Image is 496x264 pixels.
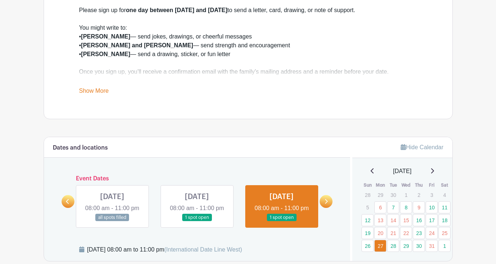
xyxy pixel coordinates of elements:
strong: [PERSON_NAME] [81,51,130,57]
p: 28 [361,189,374,201]
a: 17 [426,214,438,226]
a: 12 [361,214,374,226]
span: (International Date Line West) [164,246,242,253]
a: 16 [413,214,425,226]
a: 18 [438,214,451,226]
a: 14 [387,214,399,226]
a: 23 [413,227,425,239]
a: 28 [387,240,399,252]
a: 20 [374,227,386,239]
a: 8 [400,201,412,213]
a: 30 [413,240,425,252]
a: 11 [438,201,451,213]
p: 30 [387,189,399,201]
th: Mon [374,181,387,189]
th: Sun [361,181,374,189]
div: Once you sign up, you’ll receive a confirmation email with the family’s mailing address and a rem... [79,67,417,85]
a: 10 [426,201,438,213]
h6: Dates and locations [53,144,108,151]
th: Sat [438,181,451,189]
a: 21 [387,227,399,239]
a: 31 [426,240,438,252]
th: Fri [425,181,438,189]
a: 15 [400,214,412,226]
a: 26 [361,240,374,252]
h6: Event Dates [74,175,320,182]
p: 2 [413,189,425,201]
a: 29 [400,240,412,252]
a: 7 [387,201,399,213]
a: 27 [374,240,386,252]
p: 4 [438,189,451,201]
a: 22 [400,227,412,239]
strong: [PERSON_NAME] [81,33,130,40]
strong: [PERSON_NAME] and [PERSON_NAME] [81,42,193,48]
p: 5 [361,202,374,213]
a: 9 [413,201,425,213]
strong: one day between [DATE] and [DATE] [126,7,228,13]
a: 19 [361,227,374,239]
a: 24 [426,227,438,239]
div: [DATE] 08:00 am to 11:00 pm [87,245,242,254]
th: Thu [412,181,425,189]
a: 1 [438,240,451,252]
th: Tue [387,181,400,189]
div: You might write to: • — send jokes, drawings, or cheerful messages • — send strength and encourag... [79,23,417,67]
span: [DATE] [393,167,411,176]
a: Hide Calendar [401,144,443,150]
a: 6 [374,201,386,213]
a: 25 [438,227,451,239]
div: Please sign up for to send a letter, card, drawing, or note of support. [79,6,417,23]
a: Show More [79,88,109,97]
p: 29 [374,189,386,201]
th: Wed [400,181,412,189]
a: 13 [374,214,386,226]
p: 1 [400,189,412,201]
p: 3 [426,189,438,201]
